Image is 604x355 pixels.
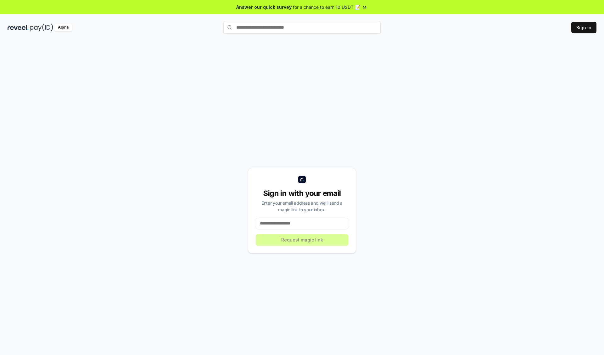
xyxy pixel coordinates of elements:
button: Sign In [571,22,596,33]
div: Alpha [54,24,72,31]
div: Sign in with your email [256,188,348,198]
img: logo_small [298,176,306,183]
span: for a chance to earn 10 USDT 📝 [293,4,360,10]
img: pay_id [30,24,53,31]
img: reveel_dark [8,24,29,31]
div: Enter your email address and we’ll send a magic link to your inbox. [256,200,348,213]
span: Answer our quick survey [236,4,292,10]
